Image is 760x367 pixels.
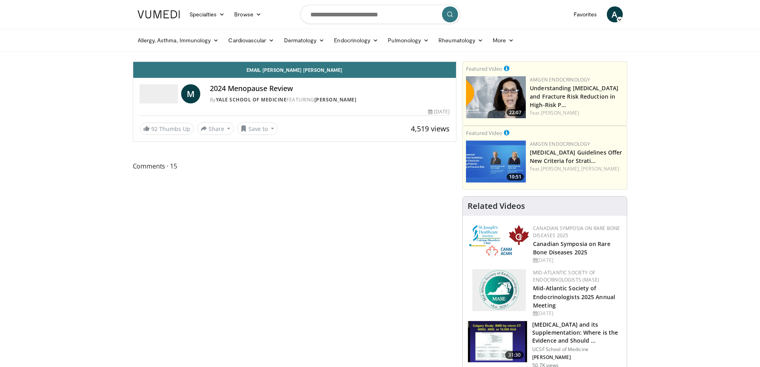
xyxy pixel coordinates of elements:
a: Mid-Atlantic Society of Endocrinologists 2025 Annual Meeting [533,284,615,309]
span: 10:51 [507,173,524,181]
small: Featured Video [466,65,502,72]
img: 4bb25b40-905e-443e-8e37-83f056f6e86e.150x105_q85_crop-smart_upscale.jpg [468,321,527,363]
a: 22:07 [466,76,526,118]
a: Rheumatology [434,32,488,48]
img: f382488c-070d-4809-84b7-f09b370f5972.png.150x105_q85_autocrop_double_scale_upscale_version-0.2.png [472,269,526,311]
h3: [MEDICAL_DATA] and its Supplementation: Where is the Evidence and Should … [532,321,622,345]
a: Cardiovascular [223,32,279,48]
button: Share [197,122,234,135]
div: By FEATURING [210,96,450,103]
a: More [488,32,519,48]
div: Feat. [530,109,624,117]
img: 7b525459-078d-43af-84f9-5c25155c8fbb.png.150x105_q85_crop-smart_upscale.jpg [466,141,526,183]
span: 22:07 [507,109,524,116]
span: 4,519 views [411,124,450,133]
a: A [607,6,623,22]
a: Endocrinology [329,32,383,48]
a: Canadian Symposia on Rare Bone Diseases 2025 [533,240,610,256]
a: Amgen Endocrinology [530,76,590,83]
p: [PERSON_NAME] [532,354,622,361]
a: Dermatology [279,32,330,48]
a: Pulmonology [383,32,434,48]
a: 92 Thumbs Up [140,123,194,135]
a: Favorites [569,6,602,22]
a: [PERSON_NAME] [541,109,579,116]
a: 10:51 [466,141,526,183]
span: 92 [151,125,158,133]
a: [PERSON_NAME] [581,165,619,172]
button: Save to [237,122,278,135]
img: c9a25db3-4db0-49e1-a46f-17b5c91d58a1.png.150x105_q85_crop-smart_upscale.png [466,76,526,118]
img: Yale School of Medicine [140,84,178,103]
a: [PERSON_NAME] [314,96,357,103]
a: M [181,84,200,103]
a: Specialties [185,6,230,22]
a: Canadian Symposia on Rare Bone Diseases 2025 [533,225,620,239]
h4: 2024 Menopause Review [210,84,450,93]
div: [DATE] [533,257,620,264]
a: Amgen Endocrinology [530,141,590,147]
a: Browse [229,6,266,22]
a: Yale School of Medicine [216,96,287,103]
div: Feat. [530,165,624,173]
span: Comments 15 [133,161,457,171]
img: 59b7dea3-8883-45d6-a110-d30c6cb0f321.png.150x105_q85_autocrop_double_scale_upscale_version-0.2.png [469,225,529,257]
div: [DATE] [533,310,620,317]
a: [MEDICAL_DATA] Guidelines Offer New Criteria for Strati… [530,149,622,165]
small: Featured Video [466,129,502,137]
div: [DATE] [428,108,450,115]
input: Search topics, interventions [300,5,460,24]
span: 31:30 [505,351,524,359]
a: Mid-Atlantic Society of Endocrinologists (MASE) [533,269,599,283]
img: VuMedi Logo [138,10,180,18]
p: UCSF School of Medicine [532,346,622,353]
a: Email [PERSON_NAME] [PERSON_NAME] [133,62,456,78]
a: Understanding [MEDICAL_DATA] and Fracture Risk Reduction in High-Risk P… [530,84,618,109]
a: [PERSON_NAME], [541,165,580,172]
a: Allergy, Asthma, Immunology [133,32,224,48]
h4: Related Videos [468,201,525,211]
